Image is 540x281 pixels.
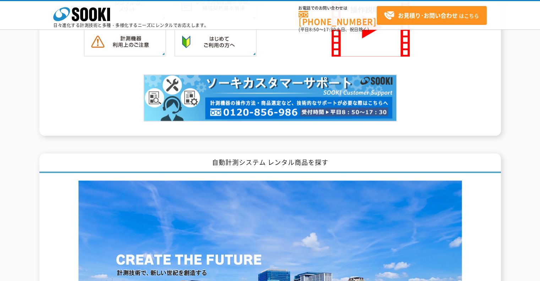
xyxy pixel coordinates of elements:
a: 計測機器ご利用上のご注意 [84,49,166,56]
span: 17:30 [323,26,336,33]
p: 日々進化する計測技術と多種・多様化するニーズにレンタルでお応えします。 [53,23,209,27]
img: はじめてご利用の方へ [174,27,257,56]
a: お見積り･お問い合わせはこちら [377,6,487,25]
span: お電話でのお問い合わせは [299,6,377,10]
a: はじめてご利用の方へ [174,49,257,56]
img: 計測機器ご利用上のご注意 [84,27,166,56]
span: 8:50 [309,26,319,33]
h1: 自動計測システム レンタル商品を探す [39,153,501,173]
img: カスタマーサポート [143,74,397,121]
span: (平日 ～ 土日、祝日除く) [299,26,369,33]
strong: お見積り･お問い合わせ [398,11,458,20]
a: [PHONE_NUMBER] [299,11,377,26]
span: はこちら [384,10,479,21]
